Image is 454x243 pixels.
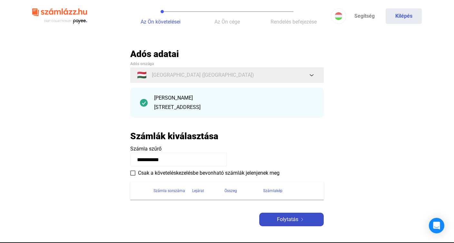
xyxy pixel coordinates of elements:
span: Rendelés befejezése [271,19,317,25]
span: 🇭🇺 [137,71,147,79]
div: Lejárat [192,187,204,195]
div: [STREET_ADDRESS] [154,103,314,111]
h2: Számlák kiválasztása [130,131,218,142]
div: Számla sorszáma [153,187,185,195]
a: Segítség [346,8,382,24]
div: Számlakép [263,187,316,195]
span: Folytatás [277,216,298,223]
span: Az Ön követelései [141,19,181,25]
h2: Adós adatai [130,48,324,60]
img: arrow-right-white [298,218,306,221]
span: Adós országa [130,62,154,66]
span: Csak a követeléskezelésbe bevonható számlák jelenjenek meg [138,169,280,177]
span: Az Ön cége [214,19,240,25]
button: Folytatásarrow-right-white [259,213,324,226]
div: Lejárat [192,187,224,195]
div: Számla sorszáma [153,187,192,195]
div: Open Intercom Messenger [429,218,444,233]
button: Kilépés [386,8,422,24]
button: HU [331,8,346,24]
img: szamlazzhu-logo [32,6,87,27]
span: [GEOGRAPHIC_DATA] ([GEOGRAPHIC_DATA]) [152,71,254,79]
div: Összeg [224,187,237,195]
img: checkmark-darker-green-circle [140,99,148,107]
img: HU [335,12,342,20]
button: 🇭🇺[GEOGRAPHIC_DATA] ([GEOGRAPHIC_DATA]) [130,67,324,83]
div: [PERSON_NAME] [154,94,314,102]
div: Számlakép [263,187,282,195]
div: Összeg [224,187,263,195]
span: Számla szűrő [130,146,162,152]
